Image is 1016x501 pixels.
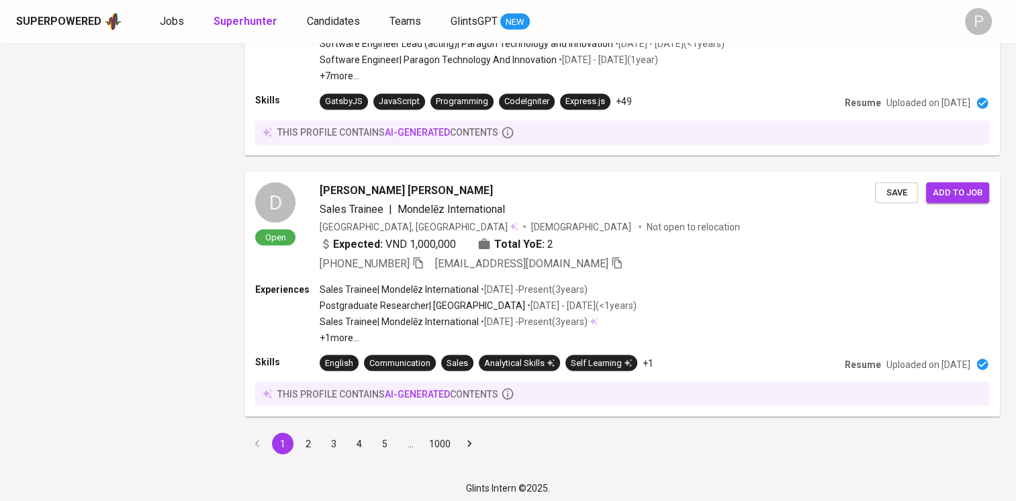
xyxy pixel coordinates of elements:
[425,432,455,454] button: Go to page 1000
[484,357,555,369] div: Analytical Skills
[926,182,989,203] button: Add to job
[882,185,911,200] span: Save
[214,13,280,30] a: Superhunter
[886,357,970,371] p: Uploaded on [DATE]
[320,37,613,50] p: Software Engineer Lead (acting) | Paragon Technology and Innovation
[272,432,293,454] button: page 1
[277,387,498,400] p: this profile contains contents
[320,330,637,344] p: +1 more ...
[320,298,525,312] p: Postgraduate Researcher | [GEOGRAPHIC_DATA]
[160,13,187,30] a: Jobs
[500,15,530,29] span: NEW
[557,53,658,66] p: • [DATE] - [DATE] ( 1 year )
[255,355,320,368] p: Skills
[875,182,918,203] button: Save
[260,231,291,242] span: Open
[451,15,498,28] span: GlintsGPT
[255,282,320,295] p: Experiences
[531,220,633,233] span: [DEMOGRAPHIC_DATA]
[435,257,608,269] span: [EMAIL_ADDRESS][DOMAIN_NAME]
[845,96,881,109] p: Resume
[525,298,637,312] p: • [DATE] - [DATE] ( <1 years )
[647,220,740,233] p: Not open to relocation
[320,202,383,215] span: Sales Trainee
[255,182,295,222] div: D
[643,356,653,369] p: +1
[965,8,992,35] div: P
[297,432,319,454] button: Go to page 2
[459,432,480,454] button: Go to next page
[933,185,982,200] span: Add to job
[307,13,363,30] a: Candidates
[320,220,518,233] div: [GEOGRAPHIC_DATA], [GEOGRAPHIC_DATA]
[320,257,410,269] span: [PHONE_NUMBER]
[16,14,101,30] div: Superpowered
[479,282,588,295] p: • [DATE] - Present ( 3 years )
[214,15,277,28] b: Superhunter
[436,95,488,108] div: Programming
[277,126,498,139] p: this profile contains contents
[374,432,396,454] button: Go to page 5
[307,15,360,28] span: Candidates
[886,96,970,109] p: Uploaded on [DATE]
[320,69,785,83] p: +7 more ...
[320,182,493,198] span: [PERSON_NAME] [PERSON_NAME]
[325,95,363,108] div: GatsbyJS
[613,37,725,50] p: • [DATE] - [DATE] ( <1 years )
[16,11,122,32] a: Superpoweredapp logo
[571,357,632,369] div: Self Learning
[369,357,430,369] div: Communication
[320,314,479,328] p: Sales Trainee | Mondelēz International
[398,202,505,215] span: Mondelēz International
[320,236,456,252] div: VND 1,000,000
[479,314,588,328] p: • [DATE] - Present ( 3 years )
[104,11,122,32] img: app logo
[385,388,450,399] span: AI-generated
[504,95,549,108] div: CodeIgniter
[244,171,1000,416] a: DOpen[PERSON_NAME] [PERSON_NAME]Sales Trainee|Mondelēz International[GEOGRAPHIC_DATA], [GEOGRAPHI...
[255,93,320,107] p: Skills
[323,432,344,454] button: Go to page 3
[333,236,383,252] b: Expected:
[447,357,468,369] div: Sales
[379,95,420,108] div: JavaScript
[320,282,479,295] p: Sales Trainee | Mondelēz International
[389,13,424,30] a: Teams
[845,357,881,371] p: Resume
[349,432,370,454] button: Go to page 4
[320,53,557,66] p: Software Engineer | Paragon Technology And Innovation
[400,437,421,450] div: …
[385,127,450,138] span: AI-generated
[451,13,530,30] a: GlintsGPT NEW
[616,95,632,108] p: +49
[160,15,184,28] span: Jobs
[244,432,482,454] nav: pagination navigation
[565,95,605,108] div: Express.js
[547,236,553,252] span: 2
[389,201,392,217] span: |
[325,357,353,369] div: English
[494,236,545,252] b: Total YoE:
[389,15,421,28] span: Teams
